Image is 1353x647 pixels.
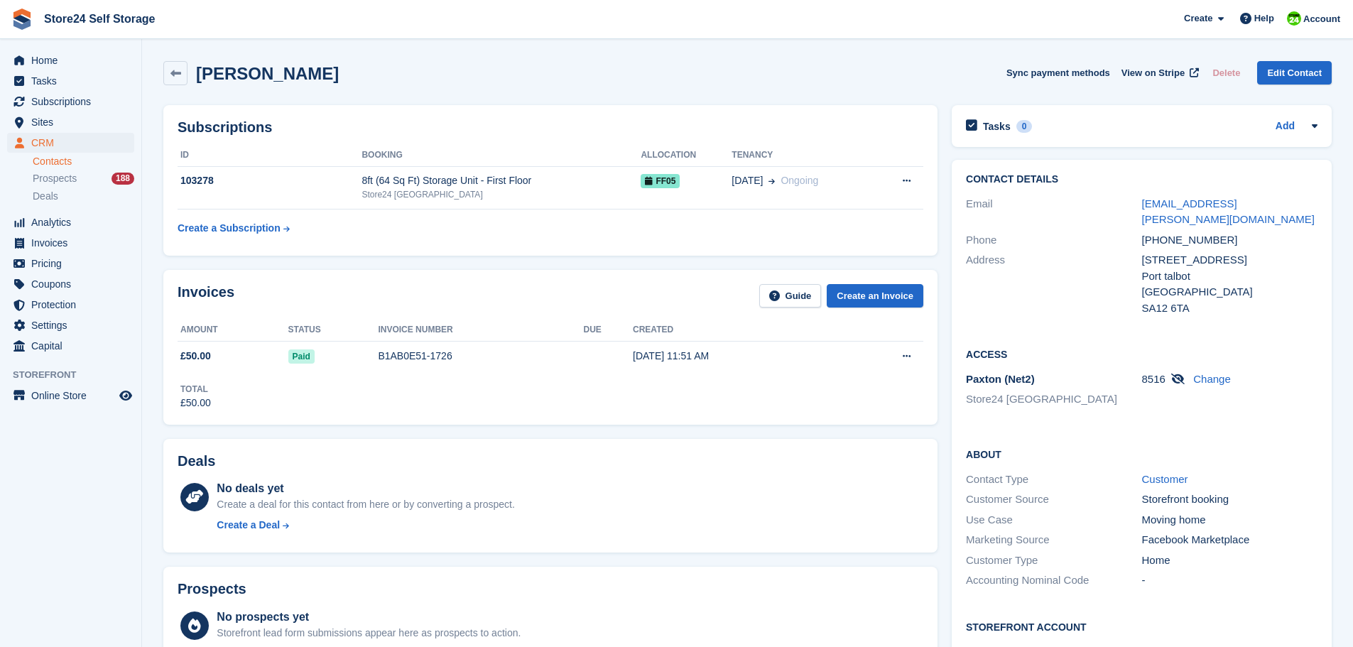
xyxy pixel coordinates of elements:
a: Guide [759,284,822,308]
div: No deals yet [217,480,514,497]
span: Ongoing [781,175,818,186]
a: Edit Contact [1257,61,1332,85]
div: [DATE] 11:51 AM [633,349,842,364]
a: menu [7,112,134,132]
th: Invoice number [378,319,583,342]
a: menu [7,295,134,315]
a: View on Stripe [1116,61,1202,85]
div: 103278 [178,173,362,188]
span: Coupons [31,274,116,294]
h2: Invoices [178,284,234,308]
h2: Subscriptions [178,119,923,136]
span: View on Stripe [1121,66,1185,80]
div: Create a Subscription [178,221,281,236]
th: Amount [178,319,288,342]
a: Store24 Self Storage [38,7,161,31]
h2: About [966,447,1317,461]
a: menu [7,386,134,406]
span: Online Store [31,386,116,406]
button: Sync payment methods [1006,61,1110,85]
img: stora-icon-8386f47178a22dfd0bd8f6a31ec36ba5ce8667c1dd55bd0f319d3a0aa187defe.svg [11,9,33,30]
a: Deals [33,189,134,204]
div: 188 [112,173,134,185]
span: £50.00 [180,349,211,364]
span: Storefront [13,368,141,382]
h2: [PERSON_NAME] [196,64,339,83]
h2: Tasks [983,120,1011,133]
div: 8ft (64 Sq Ft) Storage Unit - First Floor [362,173,641,188]
div: £50.00 [180,396,211,411]
div: Accounting Nominal Code [966,572,1141,589]
div: Customer Source [966,491,1141,508]
th: Allocation [641,144,732,167]
div: Marketing Source [966,532,1141,548]
span: Account [1303,12,1340,26]
a: menu [7,212,134,232]
div: 0 [1016,120,1033,133]
div: Port talbot [1142,268,1317,285]
span: Subscriptions [31,92,116,112]
div: Home [1142,553,1317,569]
a: menu [7,50,134,70]
a: Contacts [33,155,134,168]
div: Storefront lead form submissions appear here as prospects to action. [217,626,521,641]
a: Create a Subscription [178,215,290,241]
span: Settings [31,315,116,335]
span: Deals [33,190,58,203]
div: SA12 6TA [1142,300,1317,317]
a: [EMAIL_ADDRESS][PERSON_NAME][DOMAIN_NAME] [1142,197,1315,226]
a: menu [7,274,134,294]
a: Change [1193,373,1231,385]
th: Due [583,319,633,342]
span: Analytics [31,212,116,232]
a: Preview store [117,387,134,404]
div: Contact Type [966,472,1141,488]
a: Create a Deal [217,518,514,533]
div: B1AB0E51-1726 [378,349,583,364]
a: menu [7,233,134,253]
span: Paxton (Net2) [966,373,1035,385]
span: Help [1254,11,1274,26]
span: Create [1184,11,1212,26]
div: Email [966,196,1141,228]
div: [STREET_ADDRESS] [1142,252,1317,268]
div: [GEOGRAPHIC_DATA] [1142,284,1317,300]
th: Tenancy [732,144,874,167]
div: Phone [966,232,1141,249]
th: Created [633,319,842,342]
span: Invoices [31,233,116,253]
a: Prospects 188 [33,171,134,186]
span: Tasks [31,71,116,91]
div: Total [180,383,211,396]
div: Create a deal for this contact from here or by converting a prospect. [217,497,514,512]
a: menu [7,92,134,112]
div: No prospects yet [217,609,521,626]
div: Moving home [1142,512,1317,528]
a: menu [7,336,134,356]
div: Facebook Marketplace [1142,532,1317,548]
button: Delete [1207,61,1246,85]
h2: Deals [178,453,215,469]
h2: Storefront Account [966,619,1317,634]
span: Home [31,50,116,70]
a: Create an Invoice [827,284,923,308]
div: Store24 [GEOGRAPHIC_DATA] [362,188,641,201]
a: menu [7,254,134,273]
th: Booking [362,144,641,167]
div: [PHONE_NUMBER] [1142,232,1317,249]
h2: Contact Details [966,174,1317,185]
div: - [1142,572,1317,589]
div: Create a Deal [217,518,280,533]
h2: Prospects [178,581,246,597]
span: Prospects [33,172,77,185]
a: menu [7,71,134,91]
h2: Access [966,347,1317,361]
th: Status [288,319,379,342]
li: Store24 [GEOGRAPHIC_DATA] [966,391,1141,408]
span: Paid [288,349,315,364]
span: Protection [31,295,116,315]
th: ID [178,144,362,167]
span: Sites [31,112,116,132]
div: Use Case [966,512,1141,528]
span: Capital [31,336,116,356]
